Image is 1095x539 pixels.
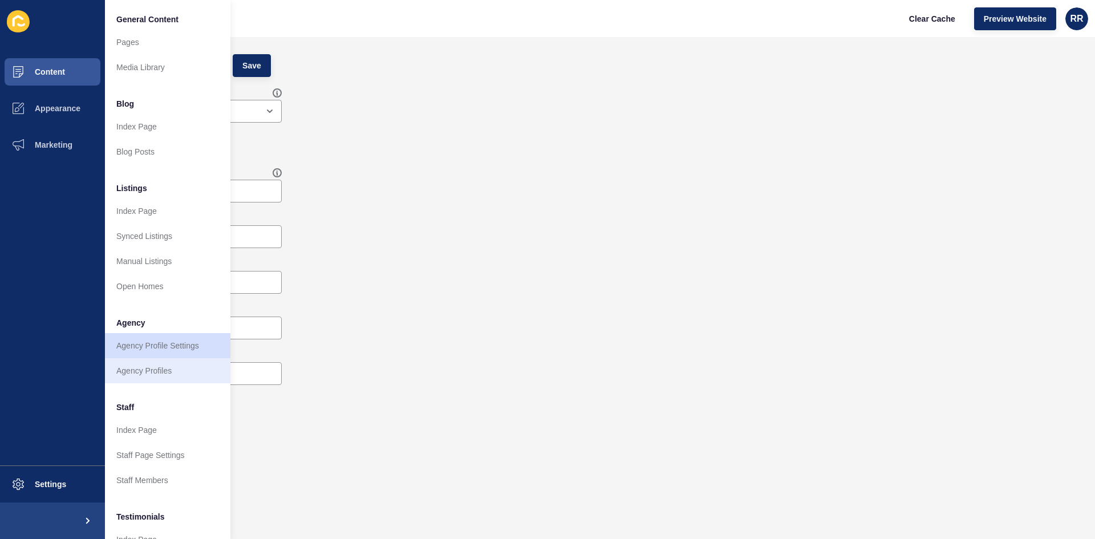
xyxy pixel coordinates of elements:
[105,274,230,299] a: Open Homes
[116,183,147,194] span: Listings
[105,358,230,383] a: Agency Profiles
[116,98,134,110] span: Blog
[105,30,230,55] a: Pages
[105,333,230,358] a: Agency Profile Settings
[105,443,230,468] a: Staff Page Settings
[105,249,230,274] a: Manual Listings
[242,60,261,71] span: Save
[105,114,230,139] a: Index Page
[909,13,955,25] span: Clear Cache
[899,7,965,30] button: Clear Cache
[233,54,271,77] button: Save
[105,418,230,443] a: Index Page
[105,224,230,249] a: Synced Listings
[116,402,134,413] span: Staff
[105,139,230,164] a: Blog Posts
[116,511,165,522] span: Testimonials
[105,468,230,493] a: Staff Members
[974,7,1056,30] button: Preview Website
[105,198,230,224] a: Index Page
[984,13,1047,25] span: Preview Website
[1070,13,1083,25] span: RR
[116,317,145,329] span: Agency
[116,14,179,25] span: General Content
[105,55,230,80] a: Media Library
